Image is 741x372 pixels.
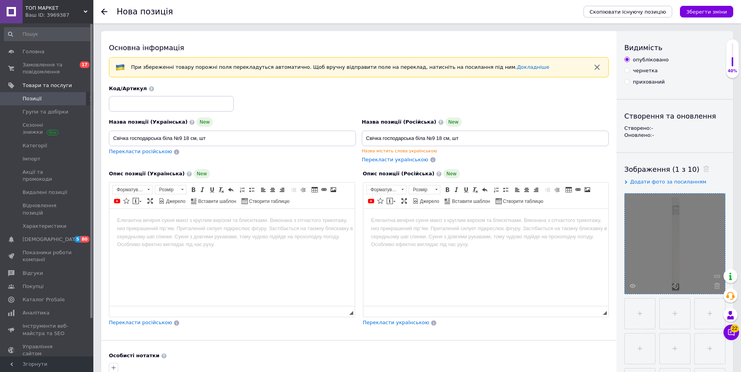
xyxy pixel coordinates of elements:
a: Створити таблицю [494,197,545,205]
a: Курсив (Ctrl+I) [198,185,207,194]
span: 5 [74,236,81,243]
span: Форматування [113,185,145,194]
span: Форматування [367,185,399,194]
a: Повернути (Ctrl+Z) [226,185,235,194]
a: Таблиця [310,185,319,194]
span: Аналітика [23,309,49,316]
a: Докладніше [517,64,549,70]
a: Вставити повідомлення [385,197,397,205]
span: Код/Артикул [109,86,147,91]
a: По центру [522,185,531,194]
button: Скопіювати існуючу позицію [583,6,672,17]
a: Курсив (Ctrl+I) [452,185,461,194]
a: Збільшити відступ [299,185,307,194]
h1: Нова позиція [117,7,173,16]
a: По лівому краю [513,185,522,194]
i: Зберегти зміни [686,9,727,15]
a: Максимізувати [400,197,408,205]
span: Назва позиції (Українська) [109,119,187,125]
a: Підкреслений (Ctrl+U) [208,185,216,194]
span: Створити таблицю [248,198,289,205]
a: Вставити/видалити маркований список [501,185,510,194]
span: Каталог ProSale [23,296,65,303]
a: Зменшити відступ [543,185,552,194]
span: Сезонні знижки [23,122,72,136]
span: Товари та послуги [23,82,72,89]
span: Видалені позиції [23,189,67,196]
span: Джерело [419,198,440,205]
a: Видалити форматування [217,185,226,194]
a: Вставити/видалити нумерований список [492,185,501,194]
span: Імпорт [23,155,40,162]
a: Зображення [583,185,592,194]
span: New [445,117,462,127]
a: Жирний (Ctrl+B) [189,185,198,194]
a: По правому краю [278,185,286,194]
span: Позиції [23,95,42,102]
span: [DEMOGRAPHIC_DATA] [23,236,80,243]
a: Вставити повідомлення [131,197,143,205]
span: Характеристики [23,223,67,230]
div: прихований [633,79,665,86]
span: Групи та добірки [23,108,68,115]
div: 40% [726,68,739,74]
span: Категорії [23,142,47,149]
span: Перекласти російською [109,320,172,325]
div: Кiлькiсть символiв [344,309,349,316]
a: Форматування [112,185,152,194]
div: Оновлено: - [624,132,725,139]
span: Перекласти українською [363,320,429,325]
div: Ваш ID: 3969387 [25,12,93,19]
a: Вставити іконку [376,197,385,205]
a: Вставити шаблон [190,197,238,205]
div: Основна інформація [109,43,609,52]
span: Скопіювати існуючу позицію [590,9,666,15]
a: Вставити іконку [122,197,131,205]
span: Інструменти веб-майстра та SEO [23,323,72,337]
span: Створити таблицю [502,198,543,205]
span: Розмір [409,185,433,194]
span: New [196,117,213,127]
span: Перекласти російською [109,148,172,154]
span: Перекласти українською [362,157,428,162]
div: Зображення (1 з 10) [624,164,725,174]
span: Додати фото за посиланням [630,179,706,185]
a: Вставити/видалити маркований список [247,185,256,194]
a: По лівому краю [259,185,268,194]
div: Створено: - [624,125,725,132]
span: Потягніть для зміни розмірів [349,311,353,315]
span: Відновлення позицій [23,202,72,216]
button: Зберегти зміни [680,6,733,17]
a: Повернути (Ctrl+Z) [480,185,489,194]
span: Головна [23,48,44,55]
a: Жирний (Ctrl+B) [443,185,452,194]
div: Повернутися назад [101,9,107,15]
a: Вставити шаблон [443,197,491,205]
a: Джерело [412,197,441,205]
span: 17 [80,61,89,68]
span: New [443,169,460,178]
div: Створення та оновлення [624,111,725,121]
div: Видимість [624,43,725,52]
span: Акції та промокоди [23,169,72,183]
div: чернетка [633,67,658,74]
a: Вставити/Редагувати посилання (Ctrl+L) [574,185,582,194]
span: Управління сайтом [23,343,72,357]
span: Вставити шаблон [197,198,236,205]
a: Розмір [155,185,186,194]
a: Форматування [366,185,406,194]
span: ТОП МАРКЕТ [25,5,84,12]
span: New [194,169,210,178]
span: При збереженні товару порожні поля перекладуться автоматично. Щоб вручну відправити поле на перек... [131,64,549,70]
span: Розмір [155,185,179,194]
a: Видалити форматування [471,185,480,194]
div: Кiлькiсть символiв [598,309,603,316]
iframe: Редактор, 1609D078-8B1C-49D4-B161-1C0985F6EF09 [363,209,609,306]
div: 40% Якість заповнення [726,39,739,78]
span: 80 [81,236,89,243]
span: Показники роботи компанії [23,249,72,263]
a: Зменшити відступ [289,185,298,194]
a: Додати відео з YouTube [367,197,375,205]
